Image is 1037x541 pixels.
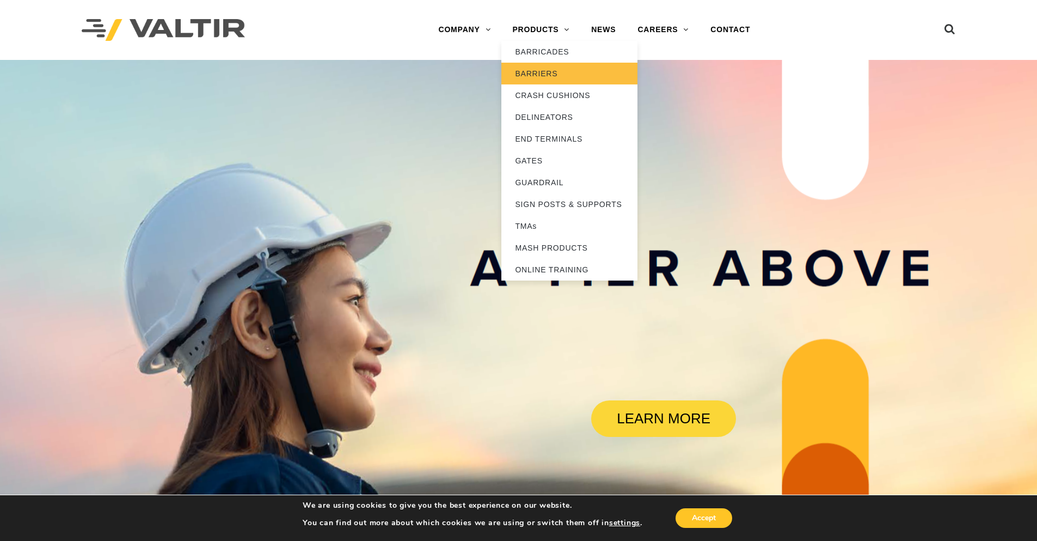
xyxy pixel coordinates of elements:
[580,19,627,41] a: NEWS
[501,84,637,106] a: CRASH CUSHIONS
[501,106,637,128] a: DELINEATORS
[501,237,637,259] a: MASH PRODUCTS
[501,128,637,150] a: END TERMINALS
[427,19,501,41] a: COMPANY
[501,19,580,41] a: PRODUCTS
[609,518,640,528] button: settings
[676,508,732,528] button: Accept
[82,19,245,41] img: Valtir
[303,518,642,528] p: You can find out more about which cookies we are using or switch them off in .
[591,400,736,437] a: LEARN MORE
[501,259,637,281] a: ONLINE TRAINING
[501,193,637,215] a: SIGN POSTS & SUPPORTS
[501,63,637,84] a: BARRIERS
[501,172,637,193] a: GUARDRAIL
[501,215,637,237] a: TMAs
[501,41,637,63] a: BARRICADES
[501,150,637,172] a: GATES
[627,19,699,41] a: CAREERS
[699,19,761,41] a: CONTACT
[303,501,642,510] p: We are using cookies to give you the best experience on our website.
